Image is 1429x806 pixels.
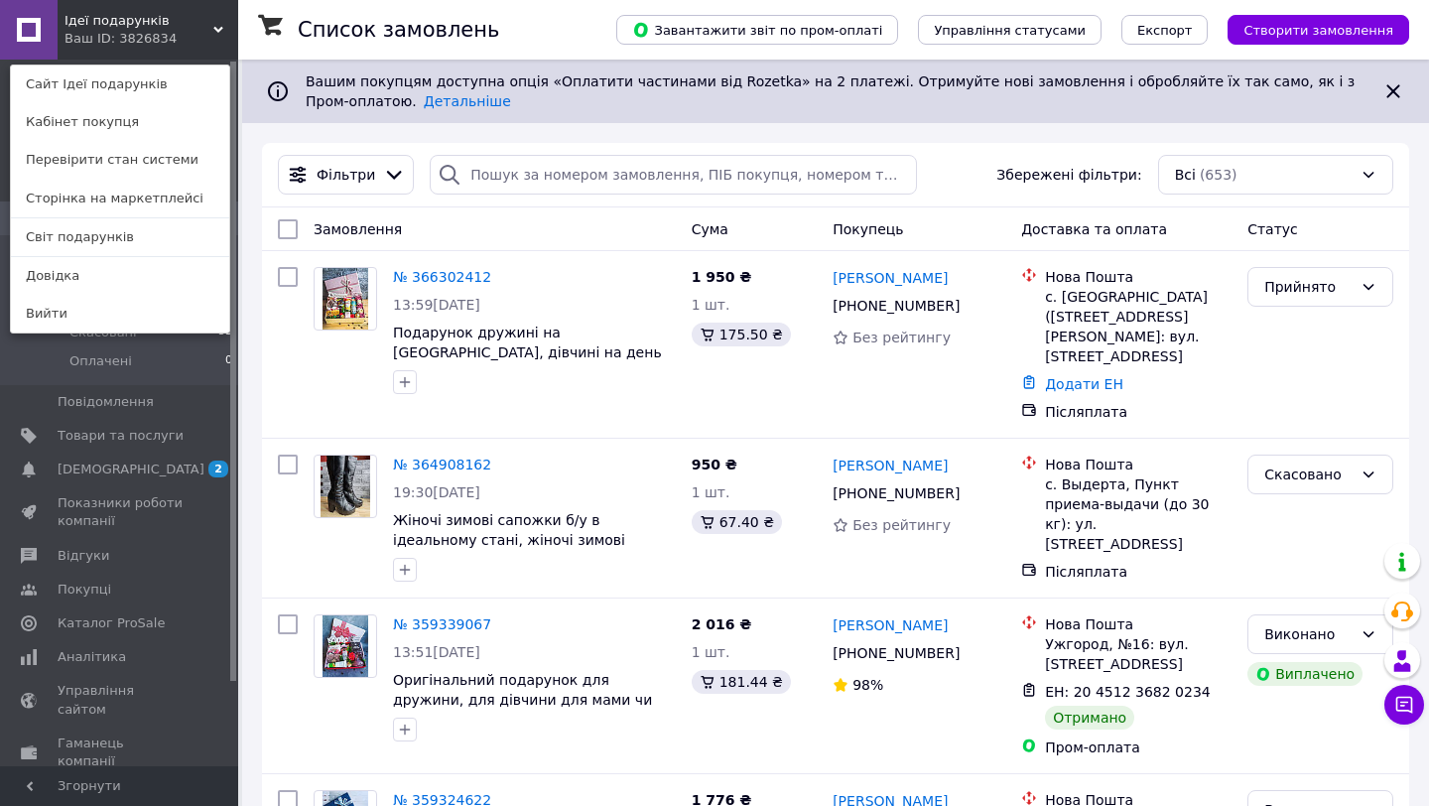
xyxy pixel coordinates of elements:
span: Доставка та оплата [1021,221,1167,237]
span: Покупець [833,221,903,237]
div: Виплачено [1247,662,1363,686]
span: 950 ₴ [692,457,737,472]
span: 98% [852,677,883,693]
div: Пром-оплата [1045,738,1232,757]
div: Ужгород, №16: вул. [STREET_ADDRESS] [1045,634,1232,674]
span: Товари та послуги [58,427,184,445]
span: (653) [1200,167,1237,183]
button: Створити замовлення [1228,15,1409,45]
span: Повідомлення [58,393,154,411]
span: Завантажити звіт по пром-оплаті [632,21,882,39]
a: Перевірити стан системи [11,141,229,179]
a: Фото товару [314,614,377,678]
div: Ваш ID: 3826834 [65,30,148,48]
div: Нова Пошта [1045,455,1232,474]
span: Статус [1247,221,1298,237]
div: Післяплата [1045,402,1232,422]
span: ЕН: 20 4512 3682 0234 [1045,684,1211,700]
a: [PERSON_NAME] [833,268,948,288]
span: 0 [225,352,232,370]
span: 1 шт. [692,297,730,313]
span: 13:59[DATE] [393,297,480,313]
a: № 366302412 [393,269,491,285]
a: Створити замовлення [1208,21,1409,37]
div: Прийнято [1264,276,1353,298]
img: Фото товару [323,615,369,677]
span: Каталог ProSale [58,614,165,632]
span: Аналітика [58,648,126,666]
div: [PHONE_NUMBER] [829,639,964,667]
img: Фото товару [323,268,369,330]
div: [PHONE_NUMBER] [829,479,964,507]
a: Жіночі зимові сапожки б/у в ідеальному стані, жіночі зимові черевики [393,512,625,568]
span: Покупці [58,581,111,599]
span: 1 950 ₴ [692,269,752,285]
h1: Список замовлень [298,18,499,42]
span: 2 016 ₴ [692,616,752,632]
div: 67.40 ₴ [692,510,782,534]
a: Оригінальний подарунок для дружини, для дівчини для мами чи подруги на день народження [393,672,652,728]
span: Управління статусами [934,23,1086,38]
span: Управління сайтом [58,682,184,718]
a: Додати ЕН [1045,376,1123,392]
span: Всі [1175,165,1196,185]
span: Показники роботи компанії [58,494,184,530]
a: Подарунок дружині на [GEOGRAPHIC_DATA], дівчині на день народження, на річницю, подарунок мамі, н... [393,325,664,400]
a: Сторінка на маркетплейсі [11,180,229,217]
a: Детальніше [424,93,511,109]
span: 2 [208,461,228,477]
div: Післяплата [1045,562,1232,582]
span: Замовлення [314,221,402,237]
div: [PHONE_NUMBER] [829,292,964,320]
button: Експорт [1121,15,1209,45]
span: 13:51[DATE] [393,644,480,660]
a: Сайт Ідеї подарунків [11,66,229,103]
button: Управління статусами [918,15,1102,45]
span: Вашим покупцям доступна опція «Оплатити частинами від Rozetka» на 2 платежі. Отримуйте нові замов... [306,73,1355,109]
a: Вийти [11,295,229,333]
span: 1 шт. [692,484,730,500]
span: Оплачені [69,352,132,370]
span: Ідеї подарунків [65,12,213,30]
div: Нова Пошта [1045,267,1232,287]
a: Кабінет покупця [11,103,229,141]
div: 175.50 ₴ [692,323,791,346]
span: [DEMOGRAPHIC_DATA] [58,461,204,478]
a: Світ подарунків [11,218,229,256]
a: [PERSON_NAME] [833,615,948,635]
span: Без рейтингу [852,517,951,533]
a: Фото товару [314,267,377,331]
div: с. Выдерта, Пункт приема-выдачи (до 30 кг): ул. [STREET_ADDRESS] [1045,474,1232,554]
div: Скасовано [1264,464,1353,485]
span: Cума [692,221,728,237]
span: Збережені фільтри: [996,165,1141,185]
a: [PERSON_NAME] [833,456,948,475]
span: Відгуки [58,547,109,565]
div: 181.44 ₴ [692,670,791,694]
a: № 364908162 [393,457,491,472]
img: Фото товару [321,456,371,517]
button: Завантажити звіт по пром-оплаті [616,15,898,45]
div: Отримано [1045,706,1134,730]
a: № 359339067 [393,616,491,632]
div: Виконано [1264,623,1353,645]
span: Створити замовлення [1243,23,1393,38]
span: 1 шт. [692,644,730,660]
input: Пошук за номером замовлення, ПІБ покупця, номером телефону, Email, номером накладної [430,155,917,195]
span: Фільтри [317,165,375,185]
div: с. [GEOGRAPHIC_DATA] ([STREET_ADDRESS][PERSON_NAME]: вул. [STREET_ADDRESS] [1045,287,1232,366]
a: Фото товару [314,455,377,518]
span: Гаманець компанії [58,735,184,770]
div: Нова Пошта [1045,614,1232,634]
span: Без рейтингу [852,330,951,345]
span: Експорт [1137,23,1193,38]
button: Чат з покупцем [1384,685,1424,725]
span: 19:30[DATE] [393,484,480,500]
a: Довідка [11,257,229,295]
